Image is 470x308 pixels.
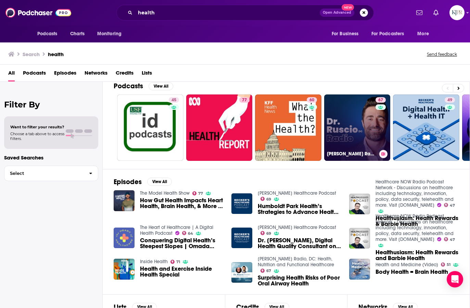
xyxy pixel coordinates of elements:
[231,193,252,214] img: Humboldt Park Health’s Strategies to Advance Health Equity
[114,259,135,280] img: Health and Exercise Inside Health Special
[376,262,438,268] a: Health and Medicine (Video)
[114,178,172,186] a: EpisodesView All
[147,178,172,186] button: View All
[114,82,143,90] h2: Podcasts
[169,97,179,103] a: 45
[97,29,122,39] span: Monitoring
[261,231,271,235] a: 69
[444,237,455,241] a: 47
[393,94,459,161] a: 49
[70,29,85,39] span: Charts
[450,238,455,241] span: 47
[140,224,213,236] a: The Heart of Healthcare | A Digital Health Podcast
[140,266,223,278] a: Health and Exercise Inside Health Special
[54,67,76,81] a: Episodes
[182,231,193,235] a: 64
[349,228,370,249] a: Healthusiasm: Health Rewards and Barbie Health
[10,131,64,141] span: Choose a tab above to access filters.
[23,51,40,57] h3: Search
[376,179,454,208] a: Healthcare NOW Radio Podcast Network - Discussions on healthcare including technology, innovation...
[4,154,98,161] p: Saved Searches
[198,192,203,195] span: 77
[8,67,15,81] a: All
[255,94,321,161] a: 60
[4,171,84,176] span: Select
[266,269,271,272] span: 67
[417,29,429,39] span: More
[309,97,314,104] span: 60
[117,94,183,161] a: 45
[447,263,450,266] span: 51
[327,151,377,157] h3: [PERSON_NAME] Radio, DC: Health, Nutrition and Functional Healthcare
[140,259,168,265] a: Inside Health
[349,259,370,280] img: Body Health = Brain Health
[114,190,135,211] img: How Gut Health Impacts Heart Health, Brain Health, & More - With Dr. Steven Gundry
[261,269,271,273] a: 67
[324,94,391,161] a: 67[PERSON_NAME] Radio, DC: Health, Nutrition and Functional Healthcare
[92,27,130,40] button: open menu
[23,67,46,81] a: Podcasts
[376,249,459,261] a: Healthusiasm: Health Rewards and Barbie Health
[378,97,383,104] span: 67
[176,260,180,264] span: 71
[441,262,451,267] a: 51
[447,97,452,104] span: 49
[140,238,223,249] span: Conquering Digital Health’s Steepest Slopes | Omada Health CEO [PERSON_NAME]
[116,67,134,81] span: Credits
[37,29,58,39] span: Podcasts
[114,228,135,248] a: Conquering Digital Health’s Steepest Slopes | Omada Health CEO Sean Duffy
[135,7,320,18] input: Search podcasts, credits, & more...
[33,27,66,40] button: open menu
[258,238,341,249] span: Dr. [PERSON_NAME], Digital Health Quality Consultant on Health Tech & Health Equity.
[258,203,341,215] a: Humboldt Park Health’s Strategies to Advance Health Equity
[444,203,455,207] a: 47
[172,97,176,104] span: 45
[186,94,253,161] a: 77
[450,204,455,207] span: 47
[142,67,152,81] a: Lists
[140,190,190,196] a: The Model Health Show
[376,213,454,242] a: Healthcare NOW Radio Podcast Network - Discussions on healthcare including technology, innovation...
[449,5,465,20] button: Show profile menu
[231,228,252,248] a: Dr. Erkeda DeRouen, Digital Health Quality Consultant on Health Tech & Health Equity.
[4,100,98,110] h2: Filter By
[258,275,341,286] span: Surprising Health Risks of Poor Oral Airway Health
[266,232,271,235] span: 69
[412,27,437,40] button: open menu
[261,197,271,201] a: 69
[5,6,71,19] img: Podchaser - Follow, Share and Rate Podcasts
[4,166,98,181] button: Select
[140,238,223,249] a: Conquering Digital Health’s Steepest Slopes | Omada Health CEO Sean Duffy
[258,256,334,268] a: Dr. Ruscio Radio, DC: Health, Nutrition and Functional Healthcare
[342,4,354,11] span: New
[332,29,359,39] span: For Business
[149,82,173,90] button: View All
[258,238,341,249] a: Dr. Erkeda DeRouen, Digital Health Quality Consultant on Health Tech & Health Equity.
[85,67,107,81] span: Networks
[367,27,414,40] button: open menu
[66,27,89,40] a: Charts
[376,269,448,275] span: Body Health = Brain Health
[140,197,223,209] span: How Gut Health Impacts Heart Health, Brain Health, & More - With [PERSON_NAME]
[266,198,271,201] span: 69
[140,197,223,209] a: How Gut Health Impacts Heart Health, Brain Health, & More - With Dr. Steven Gundry
[349,194,370,215] a: Healthusiasm: Health Rewards & Barbie Health
[431,7,441,18] a: Show notifications dropdown
[414,7,425,18] a: Show notifications dropdown
[192,191,203,195] a: 77
[327,27,367,40] button: open menu
[48,51,64,57] h3: health
[10,125,64,129] span: Want to filter your results?
[447,271,463,287] div: Open Intercom Messenger
[231,262,252,283] img: Surprising Health Risks of Poor Oral Airway Health
[258,224,336,230] a: Becker’s Healthcare Podcast
[258,190,336,196] a: Becker’s Healthcare Podcast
